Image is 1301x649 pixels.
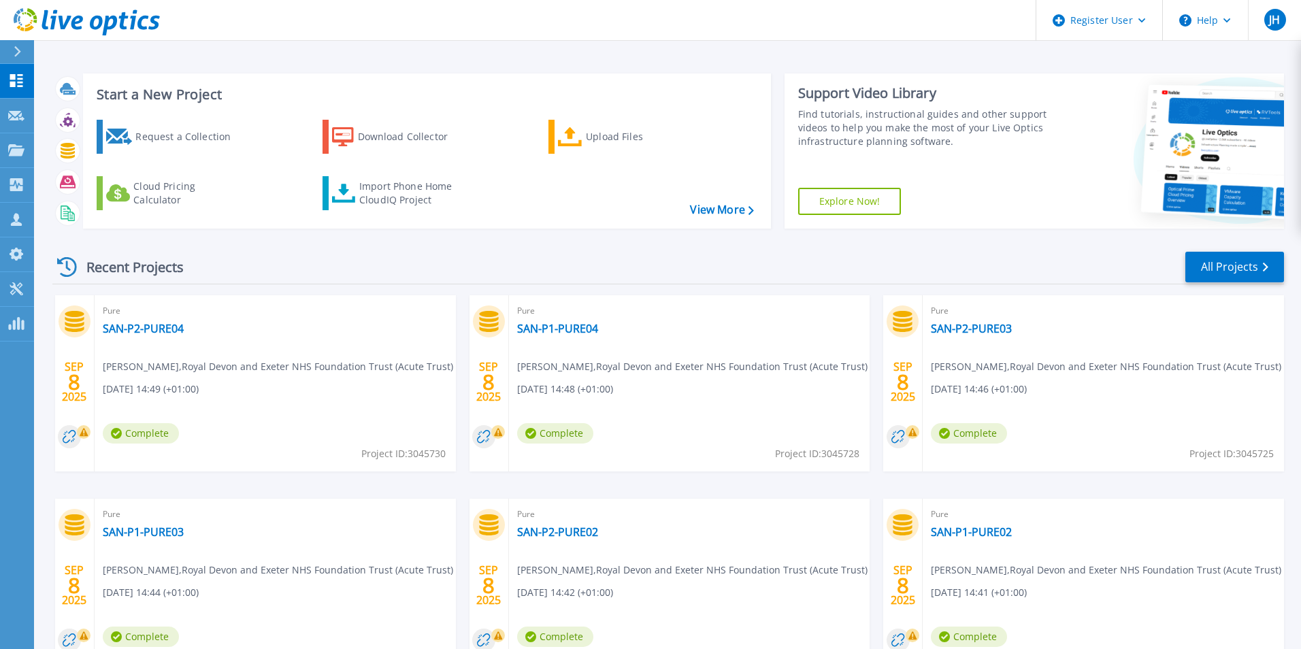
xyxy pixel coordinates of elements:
span: Complete [517,627,593,647]
a: SAN-P1-PURE02 [931,525,1012,539]
a: SAN-P2-PURE04 [103,322,184,335]
span: Complete [517,423,593,444]
span: [PERSON_NAME] , Royal Devon and Exeter NHS Foundation Trust (Acute Trust) [931,563,1281,578]
a: SAN-P1-PURE04 [517,322,598,335]
div: SEP 2025 [61,357,87,407]
span: 8 [68,580,80,591]
div: Request a Collection [135,123,244,150]
span: [PERSON_NAME] , Royal Devon and Exeter NHS Foundation Trust (Acute Trust) [517,563,868,578]
a: Explore Now! [798,188,902,215]
div: Recent Projects [52,250,202,284]
span: 8 [897,580,909,591]
div: SEP 2025 [61,561,87,610]
span: Pure [931,507,1276,522]
span: Pure [103,507,448,522]
span: Complete [103,627,179,647]
span: [PERSON_NAME] , Royal Devon and Exeter NHS Foundation Trust (Acute Trust) [103,359,453,374]
span: Pure [517,507,862,522]
span: 8 [897,376,909,388]
div: SEP 2025 [890,561,916,610]
span: [PERSON_NAME] , Royal Devon and Exeter NHS Foundation Trust (Acute Trust) [931,359,1281,374]
div: Import Phone Home CloudIQ Project [359,180,465,207]
a: Request a Collection [97,120,248,154]
span: [DATE] 14:46 (+01:00) [931,382,1027,397]
span: 8 [68,376,80,388]
span: [DATE] 14:41 (+01:00) [931,585,1027,600]
span: [DATE] 14:42 (+01:00) [517,585,613,600]
div: Find tutorials, instructional guides and other support videos to help you make the most of your L... [798,107,1053,148]
a: SAN-P2-PURE03 [931,322,1012,335]
span: Complete [103,423,179,444]
a: Cloud Pricing Calculator [97,176,248,210]
span: Project ID: 3045728 [775,446,859,461]
a: SAN-P2-PURE02 [517,525,598,539]
div: SEP 2025 [476,357,501,407]
span: Complete [931,627,1007,647]
span: Pure [931,303,1276,318]
span: 8 [482,376,495,388]
div: Download Collector [358,123,467,150]
span: Project ID: 3045730 [361,446,446,461]
span: Complete [931,423,1007,444]
span: [PERSON_NAME] , Royal Devon and Exeter NHS Foundation Trust (Acute Trust) [517,359,868,374]
div: SEP 2025 [476,561,501,610]
span: Project ID: 3045725 [1189,446,1274,461]
a: All Projects [1185,252,1284,282]
a: View More [690,203,753,216]
span: [DATE] 14:44 (+01:00) [103,585,199,600]
span: [DATE] 14:48 (+01:00) [517,382,613,397]
a: Download Collector [323,120,474,154]
span: Pure [103,303,448,318]
div: Cloud Pricing Calculator [133,180,242,207]
a: SAN-P1-PURE03 [103,525,184,539]
span: Pure [517,303,862,318]
span: [DATE] 14:49 (+01:00) [103,382,199,397]
div: Upload Files [586,123,695,150]
span: 8 [482,580,495,591]
a: Upload Files [548,120,700,154]
h3: Start a New Project [97,87,753,102]
span: [PERSON_NAME] , Royal Devon and Exeter NHS Foundation Trust (Acute Trust) [103,563,453,578]
div: SEP 2025 [890,357,916,407]
div: Support Video Library [798,84,1053,102]
span: JH [1269,14,1280,25]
